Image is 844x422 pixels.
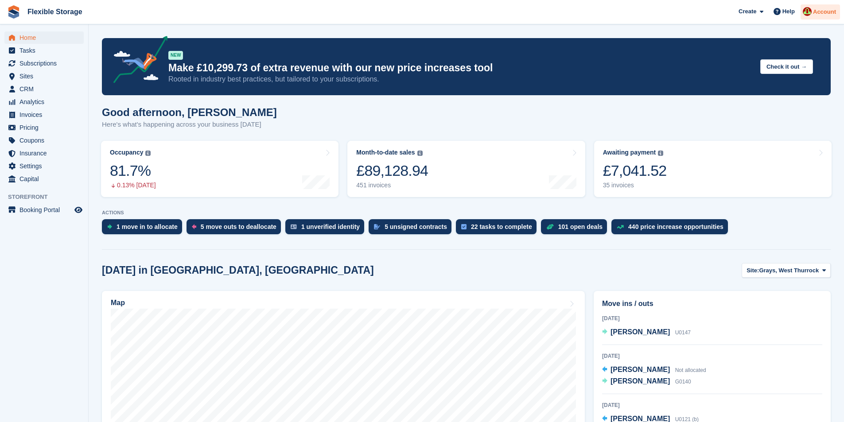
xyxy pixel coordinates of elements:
[19,204,73,216] span: Booking Portal
[19,108,73,121] span: Invoices
[611,328,670,336] span: [PERSON_NAME]
[19,160,73,172] span: Settings
[602,364,706,376] a: [PERSON_NAME] Not allocated
[385,223,447,230] div: 5 unsigned contracts
[168,74,753,84] p: Rooted in industry best practices, but tailored to your subscriptions.
[291,224,297,229] img: verify_identity-adf6edd0f0f0b5bbfe63781bf79b02c33cf7c696d77639b501bdc392416b5a36.svg
[742,263,831,278] button: Site: Grays, West Thurrock
[101,141,338,197] a: Occupancy 81.7% 0.13% [DATE]
[19,173,73,185] span: Capital
[803,7,812,16] img: David Jones
[106,36,168,86] img: price-adjustments-announcement-icon-8257ccfd72463d97f412b2fc003d46551f7dbcb40ab6d574587a9cd5c0d94...
[356,162,428,180] div: £89,128.94
[782,7,795,16] span: Help
[4,108,84,121] a: menu
[7,5,20,19] img: stora-icon-8386f47178a22dfd0bd8f6a31ec36ba5ce8667c1dd55bd0f319d3a0aa187defe.svg
[602,376,691,387] a: [PERSON_NAME] G0140
[19,31,73,44] span: Home
[602,327,691,338] a: [PERSON_NAME] U0147
[369,219,456,239] a: 5 unsigned contracts
[461,224,467,229] img: task-75834270c22a3079a89374b754ae025e5fb1db73e45f91037f5363f120a921f8.svg
[4,147,84,159] a: menu
[4,31,84,44] a: menu
[347,141,585,197] a: Month-to-date sales £89,128.94 451 invoices
[4,204,84,216] a: menu
[19,134,73,147] span: Coupons
[602,401,822,409] div: [DATE]
[602,352,822,360] div: [DATE]
[456,219,541,239] a: 22 tasks to complete
[4,44,84,57] a: menu
[611,219,732,239] a: 440 price increase opportunities
[602,298,822,309] h2: Move ins / outs
[102,219,187,239] a: 1 move in to allocate
[24,4,86,19] a: Flexible Storage
[201,223,276,230] div: 5 move outs to deallocate
[4,83,84,95] a: menu
[558,223,603,230] div: 101 open deals
[192,224,196,229] img: move_outs_to_deallocate_icon-f764333ba52eb49d3ac5e1228854f67142a1ed5810a6f6cc68b1a99e826820c5.svg
[4,160,84,172] a: menu
[4,96,84,108] a: menu
[301,223,360,230] div: 1 unverified identity
[471,223,532,230] div: 22 tasks to complete
[759,266,819,275] span: Grays, West Thurrock
[356,182,428,189] div: 451 invoices
[110,162,156,180] div: 81.7%
[546,224,554,230] img: deal-1b604bf984904fb50ccaf53a9ad4b4a5d6e5aea283cecdc64d6e3604feb123c2.svg
[4,70,84,82] a: menu
[111,299,125,307] h2: Map
[145,151,151,156] img: icon-info-grey-7440780725fd019a000dd9b08b2336e03edf1995a4989e88bcd33f0948082b44.svg
[19,121,73,134] span: Pricing
[107,224,112,229] img: move_ins_to_allocate_icon-fdf77a2bb77ea45bf5b3d319d69a93e2d87916cf1d5bf7949dd705db3b84f3ca.svg
[603,182,667,189] div: 35 invoices
[19,57,73,70] span: Subscriptions
[19,147,73,159] span: Insurance
[739,7,756,16] span: Create
[110,149,143,156] div: Occupancy
[110,182,156,189] div: 0.13% [DATE]
[813,8,836,16] span: Account
[4,173,84,185] a: menu
[102,264,374,276] h2: [DATE] in [GEOGRAPHIC_DATA], [GEOGRAPHIC_DATA]
[4,57,84,70] a: menu
[168,62,753,74] p: Make £10,299.73 of extra revenue with our new price increases tool
[658,151,663,156] img: icon-info-grey-7440780725fd019a000dd9b08b2336e03edf1995a4989e88bcd33f0948082b44.svg
[285,219,369,239] a: 1 unverified identity
[19,83,73,95] span: CRM
[19,44,73,57] span: Tasks
[19,70,73,82] span: Sites
[102,120,277,130] p: Here's what's happening across your business [DATE]
[8,193,88,201] span: Storefront
[102,106,277,118] h1: Good afternoon, [PERSON_NAME]
[594,141,832,197] a: Awaiting payment £7,041.52 35 invoices
[417,151,423,156] img: icon-info-grey-7440780725fd019a000dd9b08b2336e03edf1995a4989e88bcd33f0948082b44.svg
[628,223,723,230] div: 440 price increase opportunities
[675,367,706,373] span: Not allocated
[374,224,380,229] img: contract_signature_icon-13c848040528278c33f63329250d36e43548de30e8caae1d1a13099fd9432cc5.svg
[102,210,831,216] p: ACTIONS
[356,149,415,156] div: Month-to-date sales
[602,314,822,322] div: [DATE]
[4,121,84,134] a: menu
[603,162,667,180] div: £7,041.52
[617,225,624,229] img: price_increase_opportunities-93ffe204e8149a01c8c9dc8f82e8f89637d9d84a8eef4429ea346261dce0b2c0.svg
[19,96,73,108] span: Analytics
[603,149,656,156] div: Awaiting payment
[73,205,84,215] a: Preview store
[675,379,691,385] span: G0140
[541,219,611,239] a: 101 open deals
[4,134,84,147] a: menu
[168,51,183,60] div: NEW
[675,329,691,336] span: U0147
[117,223,178,230] div: 1 move in to allocate
[187,219,285,239] a: 5 move outs to deallocate
[760,59,813,74] button: Check it out →
[611,377,670,385] span: [PERSON_NAME]
[747,266,759,275] span: Site:
[611,366,670,373] span: [PERSON_NAME]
